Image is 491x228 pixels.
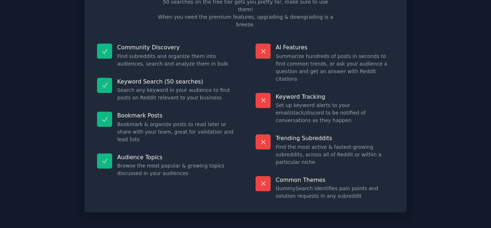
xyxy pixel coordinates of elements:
[276,53,394,83] dd: Summarize hundreds of posts in seconds to find common trends, or ask your audience a question and...
[117,153,235,161] p: Audience Topics
[276,176,394,184] p: Common Themes
[117,78,235,85] p: Keyword Search (50 searches)
[276,102,394,124] dd: Set up keyword alerts to your email/slack/discord to be notified of conversations as they happen
[276,185,394,200] dd: GummySearch identifies pain points and solution requests in any subreddit
[276,143,394,166] dd: Find the most active & fastest-growing subreddits, across all of Reddit or within a particular niche
[117,121,235,143] dd: Bookmark & organize posts to read later or share with your team, great for validation and lead lists
[117,53,235,68] dd: Find subreddits and organize them into audiences, search and analyze them in bulk
[276,93,394,100] p: Keyword Tracking
[117,162,235,177] dd: Browse the most popular & growing topics discussed in your audiences
[117,86,235,102] dd: Search any keyword in your audience to find posts on Reddit relevant to your business
[117,44,235,51] p: Community Discovery
[117,112,235,119] p: Bookmark Posts
[276,44,394,51] p: AI Features
[276,134,394,142] p: Trending Subreddits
